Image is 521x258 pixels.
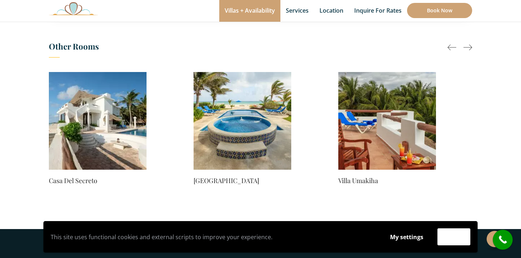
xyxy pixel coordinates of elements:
a: Casa Del Secreto [49,175,147,186]
a: Book Now [407,3,472,18]
h3: Other Rooms [49,39,472,58]
a: call [493,230,513,250]
i: call [495,232,511,248]
img: Awesome Logo [49,2,98,15]
a: Villa Umakiha [338,175,436,186]
button: Accept [437,228,470,245]
a: [GEOGRAPHIC_DATA] [194,175,291,186]
button: My settings [383,229,430,245]
p: This site uses functional cookies and external scripts to improve your experience. [51,232,376,242]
